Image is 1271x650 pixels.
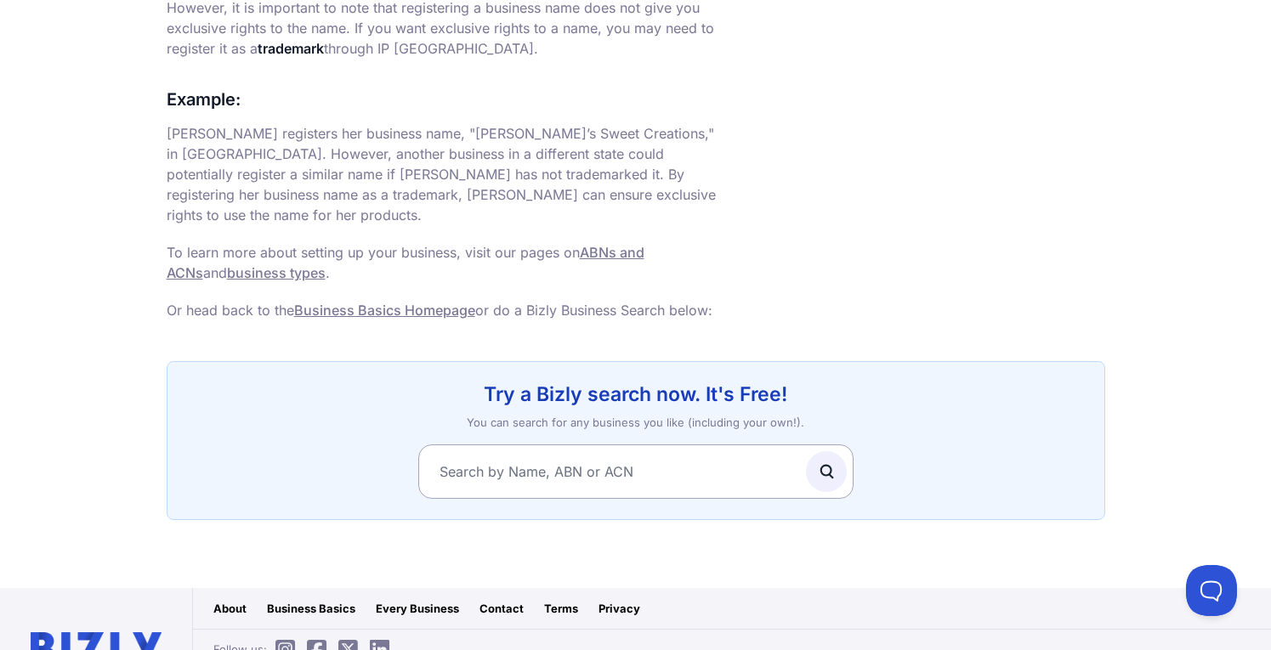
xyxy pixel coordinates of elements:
p: You can search for any business you like (including your own!). [188,414,1084,431]
h3: Example: [167,86,719,113]
div: Every Business [376,600,459,617]
div: About [213,600,247,617]
a: Privacy [588,588,650,629]
a: ABNs and ACNs [167,244,644,281]
a: business types [227,264,326,281]
a: About [203,588,257,629]
div: Contact [479,600,524,617]
a: Contact [469,588,534,629]
div: Privacy [599,600,640,617]
div: Terms [544,600,578,617]
p: To learn more about setting up your business, visit our pages on and . [167,242,719,283]
h3: Try a Bizly search now. It's Free! [188,382,1084,407]
a: Terms [534,588,588,629]
p: Or head back to the or do a Bizly Business Search below: [167,300,719,320]
input: Search by Name, ABN or ACN [418,444,854,499]
div: Business Basics [267,600,355,617]
a: Business Basics Homepage [294,302,475,319]
strong: trademark [258,40,324,57]
iframe: Toggle Customer Support [1186,565,1237,616]
a: Business Basics [257,588,366,629]
p: [PERSON_NAME] registers her business name, "[PERSON_NAME]’s Sweet Creations," in [GEOGRAPHIC_DATA... [167,123,719,225]
a: Every Business [366,588,469,629]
